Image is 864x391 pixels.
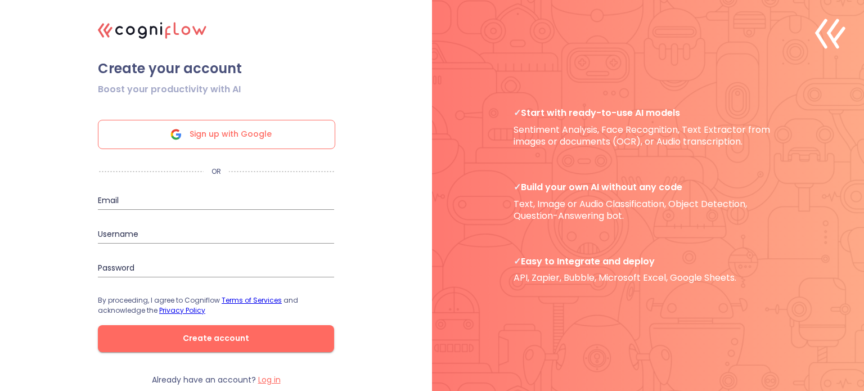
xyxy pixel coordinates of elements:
span: Create account [116,331,316,345]
div: Sign up with Google [98,120,335,149]
span: Boost your productivity with AI [98,83,241,96]
p: OR [204,167,229,176]
p: By proceeding, I agree to Cogniflow and acknowledge the [98,295,334,316]
span: Build your own AI without any code [514,181,782,193]
span: Create your account [98,60,334,77]
b: ✓ [514,106,521,119]
span: Easy to Integrate and deploy [514,255,782,267]
a: Privacy Policy [159,305,205,315]
p: API, Zapier, Bubble, Microsoft Excel, Google Sheets. [514,255,782,284]
p: Sentiment Analysis, Face Recognition, Text Extractor from images or documents (OCR), or Audio tra... [514,107,782,147]
span: Start with ready-to-use AI models [514,107,782,119]
p: Text, Image or Audio Classification, Object Detection, Question-Answering bot. [514,181,782,222]
label: Log in [258,374,281,385]
b: ✓ [514,255,521,268]
a: Terms of Services [222,295,282,305]
p: Already have an account? [152,375,281,385]
button: Create account [98,325,334,352]
b: ✓ [514,181,521,194]
span: Sign up with Google [190,120,272,149]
